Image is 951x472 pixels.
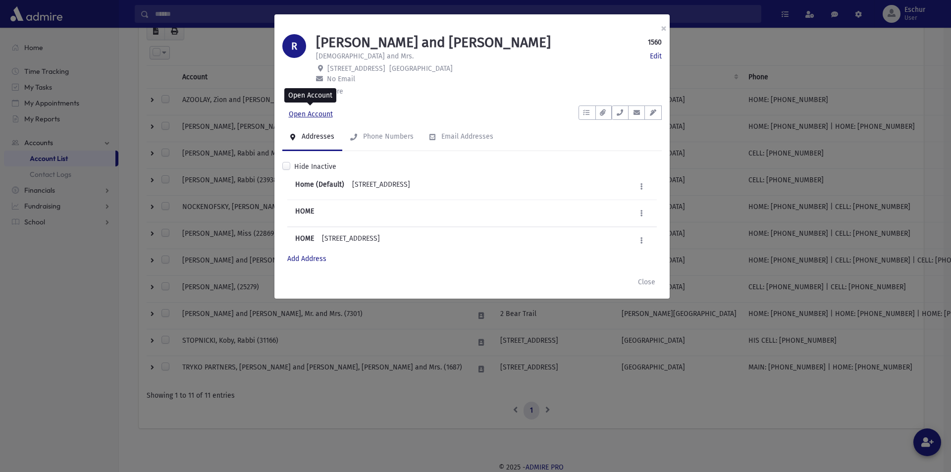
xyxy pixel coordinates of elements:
span: [GEOGRAPHIC_DATA] [389,64,453,73]
div: Addresses [300,132,334,141]
b: HOME [295,233,314,248]
a: Addresses [282,123,342,151]
span: No Email [327,75,355,83]
button: × [653,14,675,42]
div: Email Addresses [439,132,493,141]
a: Phone Numbers [342,123,422,151]
b: HOME [295,206,314,220]
strong: 1560 [648,37,662,48]
div: R [282,34,306,58]
div: [STREET_ADDRESS] [322,233,380,248]
div: [STREET_ADDRESS] [352,179,410,194]
label: Hide Inactive [294,161,336,172]
div: Open Account [284,88,336,103]
button: Close [632,273,662,291]
h1: [PERSON_NAME] and [PERSON_NAME] [316,34,551,51]
a: Open Account [282,105,339,123]
span: [STREET_ADDRESS] [327,64,385,73]
p: [DEMOGRAPHIC_DATA] and Mrs. [316,51,414,61]
div: Phone Numbers [361,132,414,141]
b: Home (Default) [295,179,344,194]
a: Add Address [287,255,326,263]
a: Email Addresses [422,123,501,151]
a: Edit [650,51,662,61]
